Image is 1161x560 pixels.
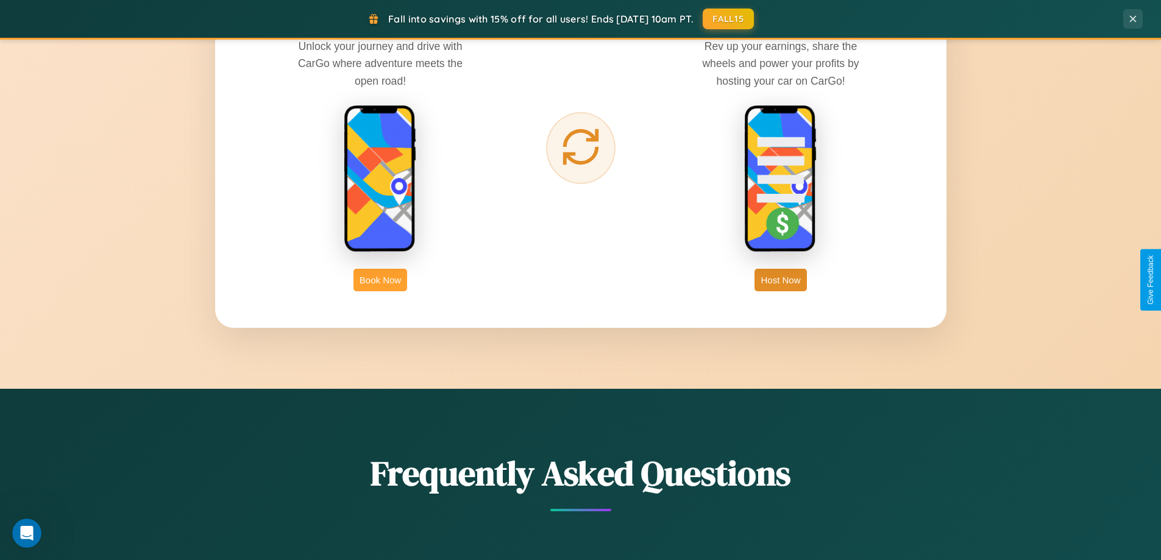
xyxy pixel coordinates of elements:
button: Host Now [754,269,806,291]
img: host phone [744,105,817,253]
div: Give Feedback [1146,255,1155,305]
img: rent phone [344,105,417,253]
p: Rev up your earnings, share the wheels and power your profits by hosting your car on CarGo! [689,38,872,89]
p: Unlock your journey and drive with CarGo where adventure meets the open road! [289,38,472,89]
h2: Frequently Asked Questions [215,450,946,497]
span: Fall into savings with 15% off for all users! Ends [DATE] 10am PT. [388,13,694,25]
iframe: Intercom live chat [12,519,41,548]
button: FALL15 [703,9,754,29]
button: Book Now [353,269,407,291]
